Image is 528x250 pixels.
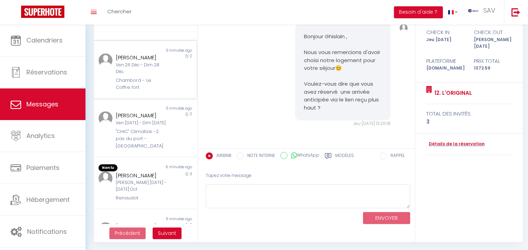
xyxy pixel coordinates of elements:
[363,212,410,224] button: ENVOYER
[511,8,520,17] img: logout
[469,57,517,65] div: Prix total
[27,227,67,236] span: Notifications
[213,152,231,160] label: AIRBNB
[468,9,479,12] img: ...
[98,171,113,185] img: ...
[116,179,166,193] div: [PERSON_NAME] [DATE] - [DATE] Oct
[206,167,410,184] div: Tapez votre message
[26,100,58,108] span: Messages
[26,36,63,45] span: Calendriers
[98,53,113,67] img: ...
[295,120,390,127] div: Jeu [DATE] 13:26:18
[422,37,469,50] div: Jeu [DATE]
[426,118,512,126] div: 3
[335,152,354,161] label: Modèles
[116,128,166,150] div: "CHIC" Climatisé -2 pas du port -[GEOGRAPHIC_DATA]
[116,77,166,91] div: Chambord - Le Coffre fort
[26,68,67,77] span: Réservations
[153,228,182,239] button: Next
[422,57,469,65] div: Plateforme
[116,53,166,62] div: [PERSON_NAME]
[432,89,472,97] a: 12. L'Original
[469,37,517,50] div: [PERSON_NAME] [DATE]
[116,111,166,120] div: [PERSON_NAME]
[426,110,512,118] div: total des invités
[145,106,197,111] div: 5 minutes ago
[116,171,166,180] div: [PERSON_NAME]
[98,164,117,171] span: Non lu
[107,8,132,15] span: Chercher
[116,195,166,202] div: Renaudot
[190,171,192,177] span: 3
[98,222,113,236] img: ...
[190,111,192,117] span: 2
[190,222,192,228] span: 3
[400,24,408,32] img: ...
[469,65,517,72] div: 1372.59
[422,28,469,37] div: check in
[387,152,405,160] label: RAPPEL
[469,28,517,37] div: check out
[426,141,485,147] a: Détails de la réservation
[116,62,166,75] div: Ven 26 Déc - Dim 28 Déc
[21,6,64,18] img: Super Booking
[115,230,140,237] span: Précédent
[26,131,55,140] span: Analytics
[145,48,197,53] div: 5 minutes ago
[158,230,176,237] span: Suivant
[26,195,70,204] span: Hébergement
[26,163,59,172] span: Paiements
[116,222,166,231] div: [PERSON_NAME]
[145,216,197,222] div: 9 minutes ago
[483,6,495,15] span: SAV
[116,120,166,126] div: Ven [DATE] - Dim [DATE]
[109,228,146,239] button: Previous
[422,65,469,72] div: [DOMAIN_NAME]
[190,53,192,59] span: 2
[394,6,443,18] button: Besoin d'aide ?
[287,152,319,160] label: WhatsApp
[98,111,113,125] img: ...
[244,152,275,160] label: NOTE INTERNE
[304,33,382,112] pre: Bonjour Ghislain , Nous vous remercions d'avoir choisi notre logement pour votre séjour😊 Voulez-v...
[145,164,197,171] div: 6 minutes ago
